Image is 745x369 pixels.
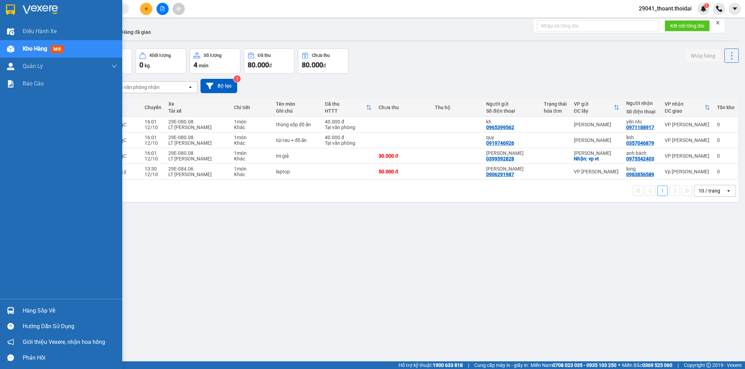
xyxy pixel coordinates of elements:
[574,169,619,174] div: VP [PERSON_NAME]
[717,122,735,127] div: 0
[486,172,514,177] div: 0906291987
[7,339,14,345] span: notification
[325,108,366,114] div: HTTT
[531,361,616,369] span: Miền Nam
[23,306,117,316] div: Hàng sắp về
[173,3,185,15] button: aim
[325,135,372,140] div: 40.000 đ
[176,6,181,11] span: aim
[665,137,710,143] div: VP [PERSON_NAME]
[574,108,614,114] div: ĐC lấy
[6,5,15,15] img: logo-vxr
[23,27,57,36] span: Điều hành xe
[145,63,150,68] span: kg
[486,140,514,146] div: 0919746926
[678,361,679,369] span: |
[618,364,620,367] span: ⚪️
[379,105,428,110] div: Chưa thu
[717,105,735,110] div: Tồn kho
[234,140,269,146] div: Khác
[626,109,658,114] div: Số điện thoại
[717,169,735,174] div: 0
[276,153,318,159] div: mi giả
[670,22,704,30] span: Kết nối tổng đài
[234,172,269,177] div: Khác
[140,3,152,15] button: plus
[626,156,654,161] div: 0975542403
[574,150,619,156] div: [PERSON_NAME]
[199,63,209,68] span: món
[661,98,714,117] th: Toggle SortBy
[298,48,349,74] button: Chưa thu80.000đ
[486,119,537,125] div: kh
[574,156,619,161] div: Nhận: vp vt
[665,153,710,159] div: VP [PERSON_NAME]
[234,105,269,110] div: Chi tiết
[234,125,269,130] div: Khác
[633,4,697,13] span: 29041_thoant.thoidai
[145,125,161,130] div: 12/10
[168,166,227,172] div: 29E-084.06
[553,362,616,368] strong: 0708 023 035 - 0935 103 250
[486,156,514,161] div: 0399592828
[200,79,237,93] button: Bộ lọc
[685,50,721,62] button: Nhập hàng
[23,321,117,332] div: Hướng dẫn sử dụng
[276,169,318,174] div: laptop
[665,169,710,174] div: Vp [PERSON_NAME]
[276,122,318,127] div: thùng xốp đồ ăn
[145,156,161,161] div: 12/10
[433,362,463,368] strong: 1900 633 818
[144,6,149,11] span: plus
[136,48,186,74] button: Khối lượng0kg
[704,3,709,8] sup: 1
[7,63,14,70] img: warehouse-icon
[23,338,105,346] span: Giới thiệu Vexere, nhận hoa hồng
[486,125,514,130] div: 0965399562
[665,108,704,114] div: ĐC giao
[302,61,323,69] span: 80.000
[7,28,14,35] img: warehouse-icon
[379,153,428,159] div: 30.000 đ
[276,101,318,107] div: Tên món
[145,150,161,156] div: 16:01
[7,354,14,361] span: message
[7,80,14,88] img: solution-icon
[234,166,269,172] div: 1 món
[626,150,658,156] div: anh bách
[325,125,372,130] div: Tại văn phòng
[168,172,227,177] div: LT [PERSON_NAME]
[244,48,294,74] button: Đã thu80.000đ
[234,75,241,82] sup: 2
[276,137,318,143] div: túi rau + đồ ăn
[145,172,161,177] div: 12/10
[715,20,720,25] span: close
[626,140,654,146] div: 0357046879
[626,119,658,125] div: yến nhi
[486,135,537,140] div: quy
[168,150,227,156] div: 29E-080.08
[312,53,330,58] div: Chưa thu
[665,122,710,127] div: VP [PERSON_NAME]
[234,156,269,161] div: Khác
[269,63,272,68] span: đ
[486,150,537,156] div: ngọc bích
[325,101,366,107] div: Đã thu
[145,166,161,172] div: 13:30
[717,153,735,159] div: 0
[111,84,160,91] div: Chọn văn phòng nhận
[537,20,659,31] input: Nhập số tổng đài
[234,119,269,125] div: 1 món
[7,323,14,330] span: question-circle
[51,45,64,53] span: mới
[544,101,567,107] div: Trạng thái
[626,125,654,130] div: 0971188917
[258,53,271,58] div: Đã thu
[321,98,375,117] th: Toggle SortBy
[544,108,567,114] div: hóa đơn
[139,61,143,69] span: 0
[705,3,708,8] span: 1
[626,135,658,140] div: linh
[156,3,169,15] button: file-add
[642,362,672,368] strong: 0369 525 060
